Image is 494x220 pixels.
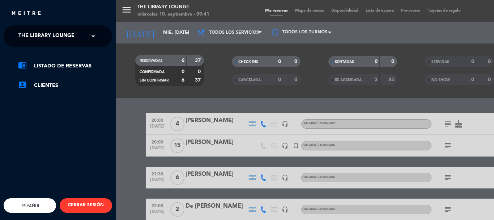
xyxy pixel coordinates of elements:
[18,80,27,89] i: account_box
[18,81,112,90] a: account_boxClientes
[11,11,42,16] img: MEITRE
[18,62,112,70] a: chrome_reader_modeListado de Reservas
[20,203,41,208] span: Español
[60,198,112,213] button: CERRAR SESIÓN
[18,29,74,44] span: The Library Lounge
[18,61,27,70] i: chrome_reader_mode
